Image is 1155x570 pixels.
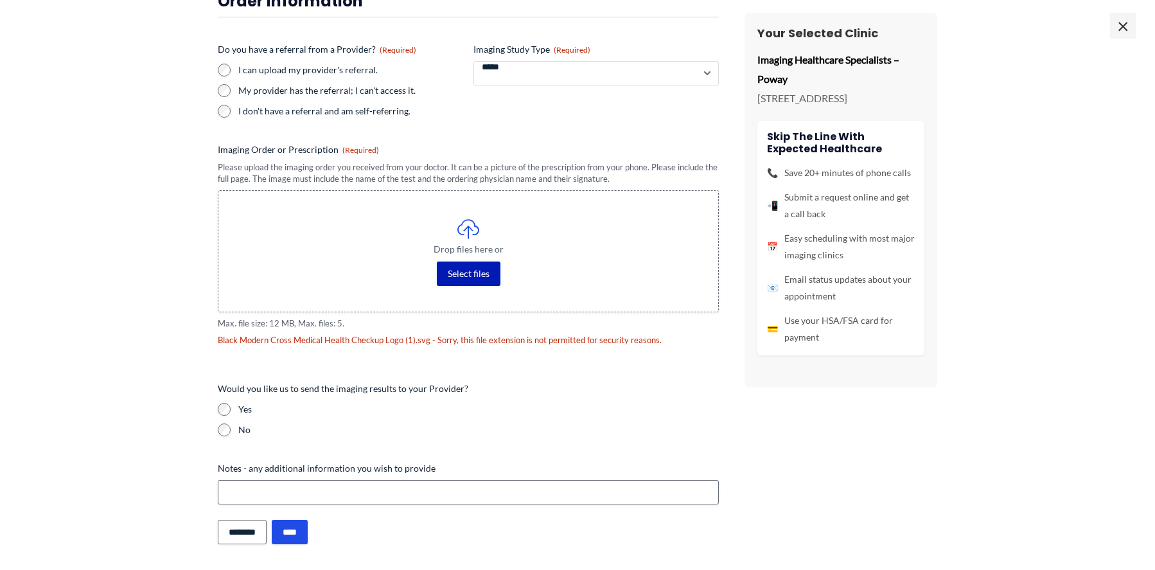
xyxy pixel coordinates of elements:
[218,334,719,346] li: Black Modern Cross Medical Health Checkup Logo (1).svg - Sorry, this file extension is not permit...
[554,45,590,55] span: (Required)
[218,317,719,330] span: Max. file size: 12 MB, Max. files: 5.
[380,45,416,55] span: (Required)
[767,230,915,263] li: Easy scheduling with most major imaging clinics
[238,105,463,118] label: I don't have a referral and am self-referring.
[767,238,778,255] span: 📅
[757,26,924,40] h3: Your Selected Clinic
[767,321,778,337] span: 💳
[218,382,468,395] legend: Would you like us to send the imaging results to your Provider?
[238,84,463,97] label: My provider has the referral; I can't access it.
[767,165,915,181] li: Save 20+ minutes of phone calls
[767,271,915,305] li: Email status updates about your appointment
[767,197,778,214] span: 📲
[1110,13,1136,39] span: ×
[218,462,719,475] label: Notes - any additional information you wish to provide
[757,89,924,108] p: [STREET_ADDRESS]
[757,50,924,88] p: Imaging Healthcare Specialists – Poway
[437,262,500,286] button: select files, imaging order or prescription(required)
[767,189,915,222] li: Submit a request online and get a call back
[244,245,692,254] span: Drop files here or
[342,145,379,155] span: (Required)
[238,64,463,76] label: I can upload my provider's referral.
[218,143,719,156] label: Imaging Order or Prescription
[238,423,719,436] label: No
[767,312,915,346] li: Use your HSA/FSA card for payment
[767,130,915,155] h4: Skip the line with Expected Healthcare
[238,403,719,416] label: Yes
[767,280,778,296] span: 📧
[767,165,778,181] span: 📞
[218,43,416,56] legend: Do you have a referral from a Provider?
[473,43,719,56] label: Imaging Study Type
[218,161,719,185] div: Please upload the imaging order you received from your doctor. It can be a picture of the prescri...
